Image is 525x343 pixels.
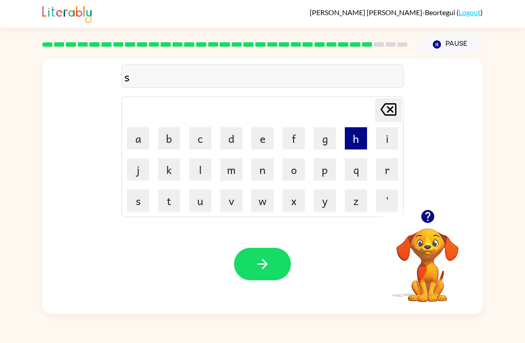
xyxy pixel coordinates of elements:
[283,190,305,212] button: x
[189,190,211,212] button: u
[383,214,472,303] video: Your browser must support playing .mp4 files to use Literably. Please try using another browser.
[220,190,242,212] button: v
[314,158,336,181] button: p
[283,158,305,181] button: o
[310,8,456,16] span: [PERSON_NAME] [PERSON_NAME]-Beortegui
[127,127,149,149] button: a
[418,34,483,55] button: Pause
[376,158,398,181] button: r
[251,158,274,181] button: n
[158,127,180,149] button: b
[345,190,367,212] button: z
[158,158,180,181] button: k
[158,190,180,212] button: t
[127,158,149,181] button: j
[376,190,398,212] button: '
[251,127,274,149] button: e
[314,127,336,149] button: g
[189,127,211,149] button: c
[42,4,92,23] img: Literably
[314,190,336,212] button: y
[124,67,401,86] div: s
[127,190,149,212] button: s
[376,127,398,149] button: i
[345,127,367,149] button: h
[345,158,367,181] button: q
[459,8,481,16] a: Logout
[251,190,274,212] button: w
[189,158,211,181] button: l
[220,158,242,181] button: m
[283,127,305,149] button: f
[220,127,242,149] button: d
[310,8,483,16] div: ( )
